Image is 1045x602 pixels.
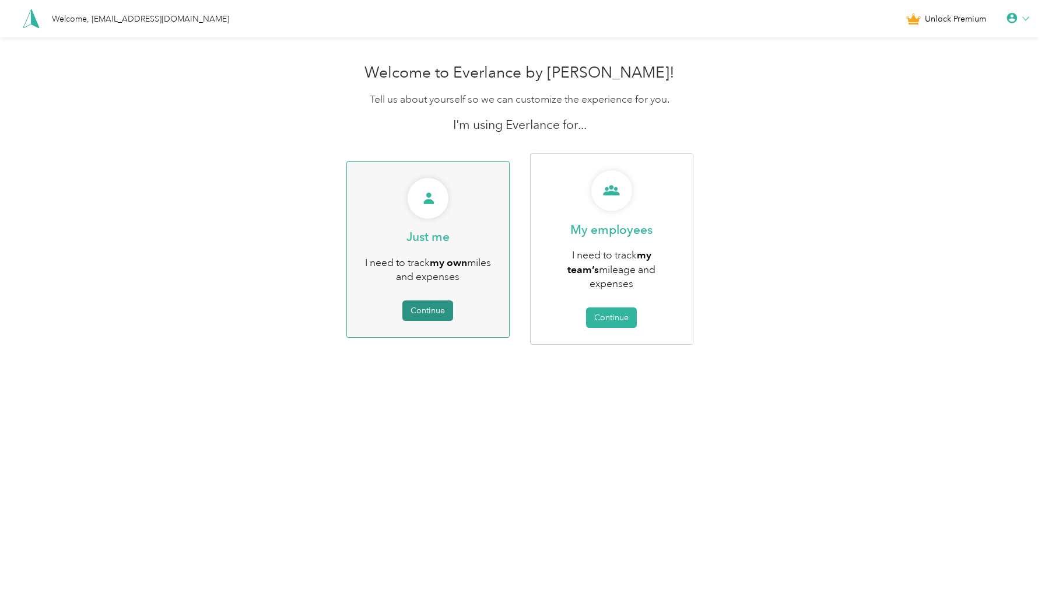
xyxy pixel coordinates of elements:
[402,300,453,321] button: Continue
[570,222,653,238] p: My employees
[260,117,780,133] p: I'm using Everlance for...
[567,249,651,275] b: my team’s
[586,307,637,328] button: Continue
[430,256,467,268] b: my own
[980,537,1045,602] iframe: Everlance-gr Chat Button Frame
[365,256,491,283] span: I need to track miles and expenses
[260,92,780,107] p: Tell us about yourself so we can customize the experience for you.
[406,229,450,245] p: Just me
[260,64,780,82] h1: Welcome to Everlance by [PERSON_NAME]!
[52,13,229,25] div: Welcome, [EMAIL_ADDRESS][DOMAIN_NAME]
[567,249,655,290] span: I need to track mileage and expenses
[925,13,986,25] span: Unlock Premium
